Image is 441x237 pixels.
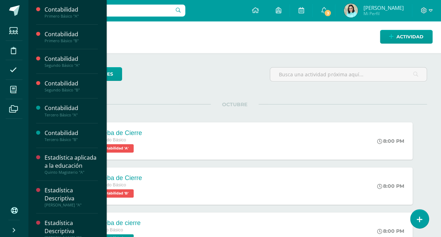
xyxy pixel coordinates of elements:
[45,137,98,142] div: Tercero Básico "B"
[396,30,423,43] span: Actividad
[45,55,98,68] a: ContabilidadSegundo Básico "A"
[94,189,134,198] span: Contabilidad 'B'
[45,129,98,142] a: ContabilidadTercero Básico "B"
[45,104,98,112] div: Contabilidad
[94,228,123,232] span: Tercero Básico
[94,144,134,153] span: Contabilidad 'A'
[45,186,98,207] a: Estadística Descriptiva[PERSON_NAME] "A"
[211,101,259,108] span: OCTUBRE
[94,129,142,137] div: Prueba de Cierre
[363,4,403,11] span: [PERSON_NAME]
[45,203,98,207] div: [PERSON_NAME] "A"
[94,182,126,187] span: Segundo Básico
[45,63,98,68] div: Segundo Básico "A"
[94,137,126,142] span: Segundo Básico
[45,79,98,92] a: ContabilidadSegundo Básico "B"
[377,183,404,189] div: 8:00 PM
[324,9,332,17] span: 3
[45,6,98,19] a: ContabilidadPrimero Básico "A"
[45,170,98,175] div: Quinto Magisterio "A"
[45,219,98,235] div: Estadística Descriptiva
[33,5,185,17] input: Busca un usuario...
[380,30,433,44] a: Actividad
[45,154,98,170] div: Estadística aplicada a la educación
[45,186,98,203] div: Estadística Descriptiva
[377,138,404,144] div: 8:00 PM
[45,6,98,14] div: Contabilidad
[45,14,98,19] div: Primero Básico "A"
[45,129,98,137] div: Contabilidad
[45,55,98,63] div: Contabilidad
[45,154,98,175] a: Estadística aplicada a la educaciónQuinto Magisterio "A"
[45,79,98,88] div: Contabilidad
[45,30,98,38] div: Contabilidad
[45,88,98,92] div: Segundo Básico "B"
[344,4,358,18] img: 9b40464cb3c339ba35e574c8db1485a8.png
[45,38,98,43] div: Primero Básico "B"
[36,21,433,53] h1: Actividades
[270,68,427,81] input: Busca una actividad próxima aquí...
[377,228,404,234] div: 8:00 PM
[363,11,403,17] span: Mi Perfil
[45,30,98,43] a: ContabilidadPrimero Básico "B"
[94,219,140,227] div: Prueba de cierre
[45,113,98,117] div: Tercero Básico "A"
[45,104,98,117] a: ContabilidadTercero Básico "A"
[94,174,142,182] div: Prueba de Cierre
